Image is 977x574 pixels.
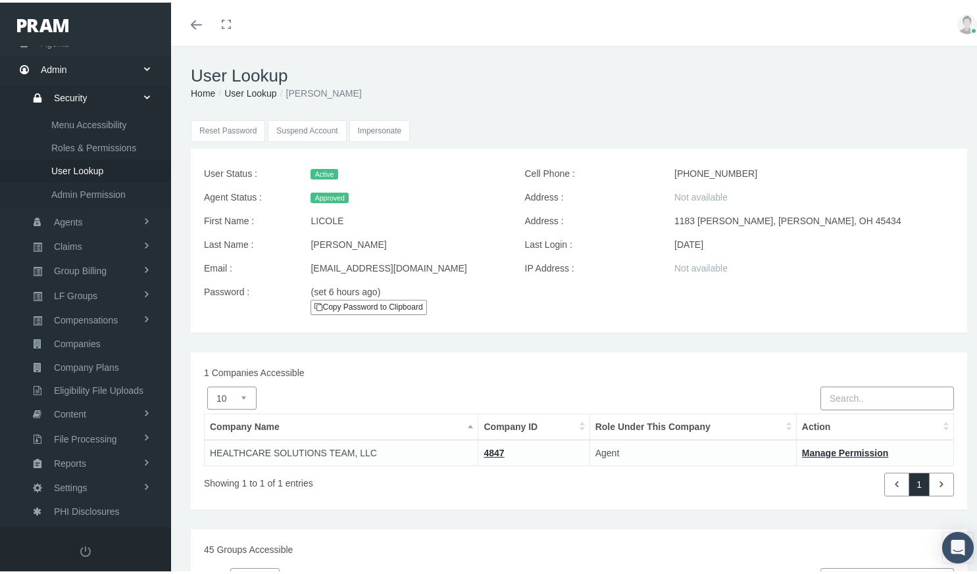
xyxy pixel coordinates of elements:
span: Settings [54,474,88,496]
label: User Status : [194,159,301,183]
span: File Processing [54,425,117,448]
span: Not available [674,260,728,271]
span: PHI Disclosures [54,498,120,520]
a: 4847 [484,445,504,456]
div: 1183 [PERSON_NAME], [PERSON_NAME], OH 45434 [664,206,964,230]
span: Security [54,84,88,107]
span: Agents [54,208,83,231]
label: Last Name : [194,230,301,254]
li: [PERSON_NAME] [277,84,362,98]
a: Copy Password to Clipboard [311,297,426,312]
td: HEALTHCARE SOLUTIONS TEAM, LLC [205,437,478,464]
a: 1 [909,470,930,494]
label: Password : [194,277,301,317]
div: 1 Companies Accessible [194,363,964,377]
th: Role Under This Company: activate to sort column ascending [589,411,796,437]
label: 45 Groups Accessible [204,540,293,554]
label: Cell Phone : [515,159,665,183]
span: Active [311,166,338,177]
span: LF Groups [54,282,97,304]
span: Content [54,400,86,423]
img: user-placeholder.jpg [957,12,977,32]
th: Company Name: activate to sort column descending [205,411,478,437]
h1: User Lookup [191,63,967,84]
div: [EMAIL_ADDRESS][DOMAIN_NAME] [301,254,514,277]
div: [PHONE_NUMBER] [664,159,964,183]
span: Eligibility File Uploads [54,377,143,399]
img: PRAM_20_x_78.png [17,16,68,30]
span: Approved [311,190,349,201]
span: Companies [54,330,101,352]
div: [DATE] [664,230,964,254]
a: Manage Permission [802,445,889,456]
td: Agent [589,437,796,464]
th: Action: activate to sort column ascending [796,411,953,437]
label: IP Address : [515,254,665,277]
input: Search.. [820,384,954,408]
div: LICOLE [301,206,514,230]
label: First Name : [194,206,301,230]
label: Last Login : [515,230,665,254]
div: Open Intercom Messenger [942,529,974,561]
span: Claims [54,233,82,255]
span: Reports [54,450,86,472]
label: Address : [515,206,665,230]
span: Menu Accessibility [51,111,126,133]
div: (set 6 hours ago) [301,277,434,317]
div: [PERSON_NAME] [301,230,514,254]
span: Company Plans [54,354,119,376]
label: Address : [515,183,665,206]
span: Not available [674,189,728,200]
th: Company ID: activate to sort column ascending [478,411,589,437]
label: Agent Status : [194,183,301,206]
span: Compensations [54,306,118,329]
span: User Lookup [51,157,103,179]
input: Impersonate [349,118,411,139]
span: Admin Permission [51,181,126,203]
label: Email : [194,254,301,277]
span: Group Billing [54,257,107,279]
button: Reset Password [191,118,265,139]
button: Suspend Account [268,118,346,139]
span: Roles & Permissions [51,134,136,156]
span: Admin [41,55,67,80]
a: Home [191,85,215,96]
a: User Lookup [224,85,276,96]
